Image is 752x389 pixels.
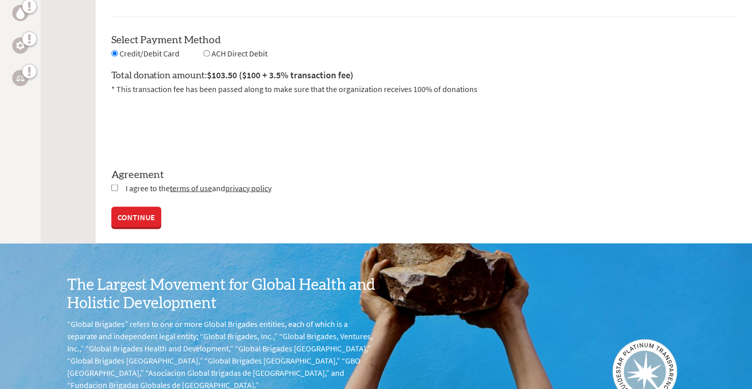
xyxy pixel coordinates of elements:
a: privacy policy [225,183,272,193]
span: Credit/Debit Card [119,48,179,58]
a: Engineering [12,37,28,53]
label: Select Payment Method [111,35,221,45]
a: terms of use [170,183,212,193]
p: * This transaction fee has been passed along to make sure that the organization receives 100% of ... [111,83,736,95]
iframe: reCAPTCHA [111,107,266,147]
img: Engineering [16,41,24,49]
span: ACH Direct Debit [212,48,267,58]
a: Water [12,5,28,21]
span: I agree to the and [126,183,272,193]
a: CONTINUE [111,206,161,227]
img: Legal Empowerment [16,75,24,81]
label: Total donation amount: [111,68,353,83]
img: Water [16,7,24,18]
h3: The Largest Movement for Global Health and Holistic Development [67,276,376,312]
label: Agreement [111,167,736,182]
a: Legal Empowerment [12,70,28,86]
span: $103.50 ($100 + 3.5% transaction fee) [207,69,353,81]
